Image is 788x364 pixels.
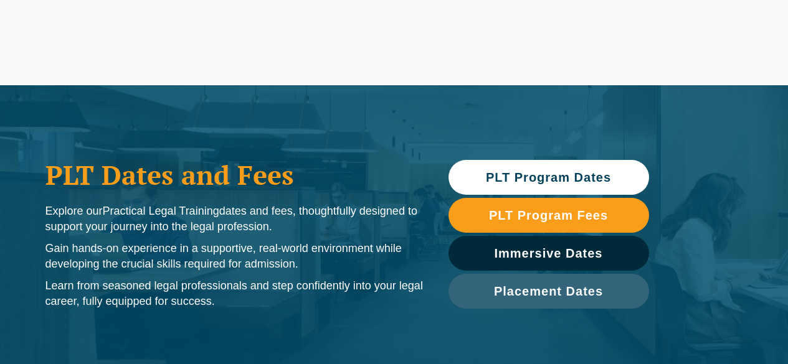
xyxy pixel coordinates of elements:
[489,209,608,222] span: PLT Program Fees
[449,274,649,309] a: Placement Dates
[486,171,611,184] span: PLT Program Dates
[45,241,424,272] p: Gain hands-on experience in a supportive, real-world environment while developing the crucial ski...
[45,278,424,309] p: Learn from seasoned legal professionals and step confidently into your legal career, fully equipp...
[45,159,424,190] h1: PLT Dates and Fees
[495,247,603,259] span: Immersive Dates
[449,160,649,195] a: PLT Program Dates
[449,236,649,271] a: Immersive Dates
[45,203,424,235] p: Explore our dates and fees, thoughtfully designed to support your journey into the legal profession.
[103,205,219,217] span: Practical Legal Training
[449,198,649,233] a: PLT Program Fees
[494,285,603,297] span: Placement Dates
